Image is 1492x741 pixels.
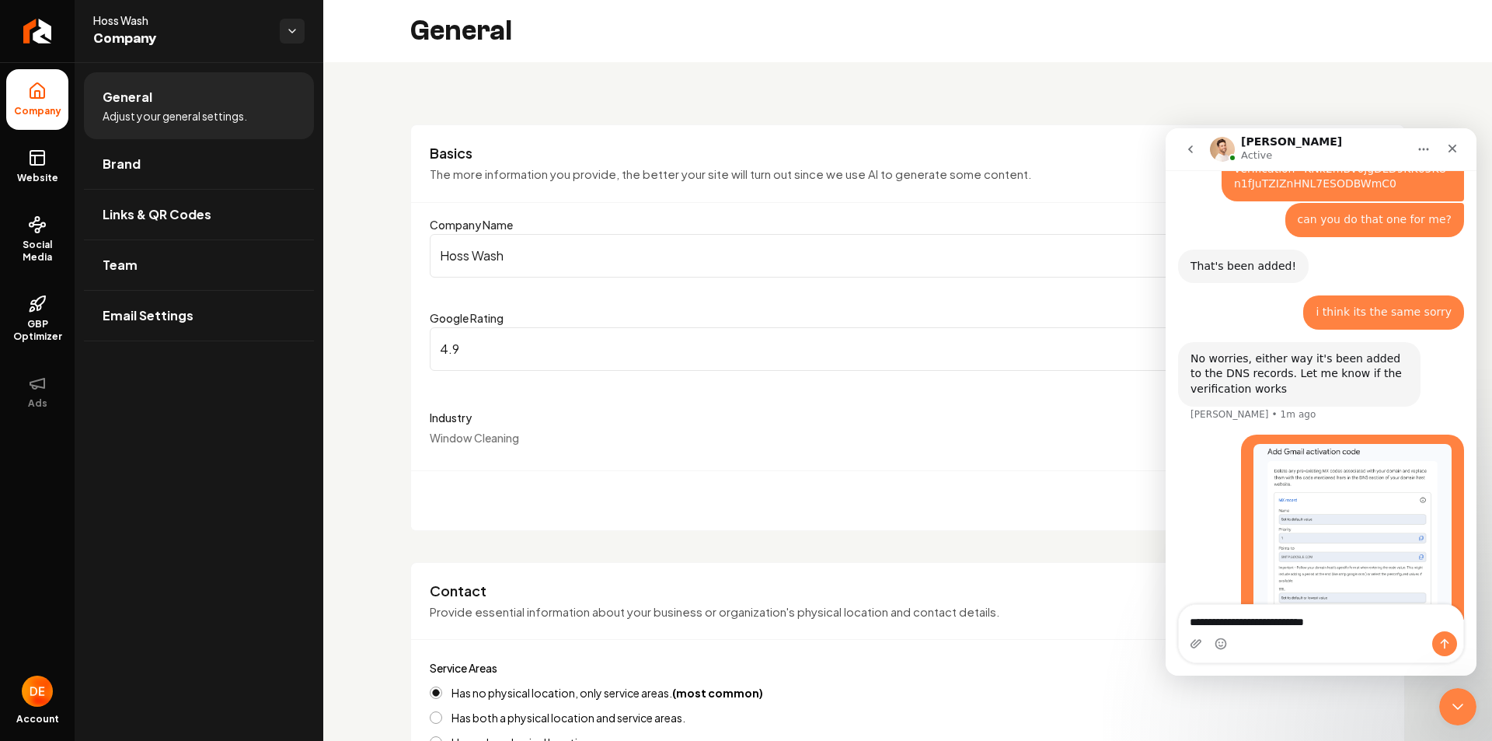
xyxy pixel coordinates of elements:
[430,661,497,675] label: Service Areas
[22,676,53,707] img: Dylan Evanich
[93,12,267,28] span: Hoss Wash
[430,582,1386,600] h3: Contact
[430,327,1386,371] input: Google Rating
[430,166,1386,184] p: The more information you provide, the better your site will turn out since we use AI to generate ...
[267,503,291,528] button: Send a message…
[103,108,247,124] span: Adjust your general settings.
[84,190,314,239] a: Links & QR Codes
[430,234,1386,278] input: Company Name
[49,509,61,522] button: Emoji picker
[6,239,68,264] span: Social Media
[23,19,52,44] img: Rebolt Logo
[11,172,64,184] span: Website
[430,431,519,445] span: Window Cleaning
[22,397,54,410] span: Ads
[8,105,68,117] span: Company
[451,687,763,698] label: Has no physical location, only service areas.
[430,408,1386,427] label: Industry
[410,16,512,47] h2: General
[103,205,211,224] span: Links & QR Codes
[6,136,68,197] a: Website
[12,306,298,552] div: user says…
[430,144,1386,163] h3: Basics
[430,311,504,325] label: Google Rating
[103,306,193,325] span: Email Settings
[93,28,267,50] span: Company
[6,203,68,276] a: Social Media
[24,509,37,522] button: Upload attachment
[103,256,138,274] span: Team
[84,291,314,341] a: Email Settings
[451,712,685,723] label: Has both a physical location and service areas.
[84,240,314,290] a: Team
[430,218,513,232] label: Company Name
[1166,128,1476,676] iframe: Intercom live chat
[672,686,763,700] strong: (most common)
[103,155,141,173] span: Brand
[22,676,53,707] button: Open user button
[6,318,68,343] span: GBP Optimizer
[430,603,1386,621] p: Provide essential information about your business or organization's physical location and contact...
[1439,688,1476,725] iframe: Intercom live chat
[6,282,68,355] a: GBP Optimizer
[103,88,152,107] span: General
[16,713,59,725] span: Account
[13,477,298,503] textarea: Message…
[6,362,68,422] button: Ads
[84,139,314,189] a: Brand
